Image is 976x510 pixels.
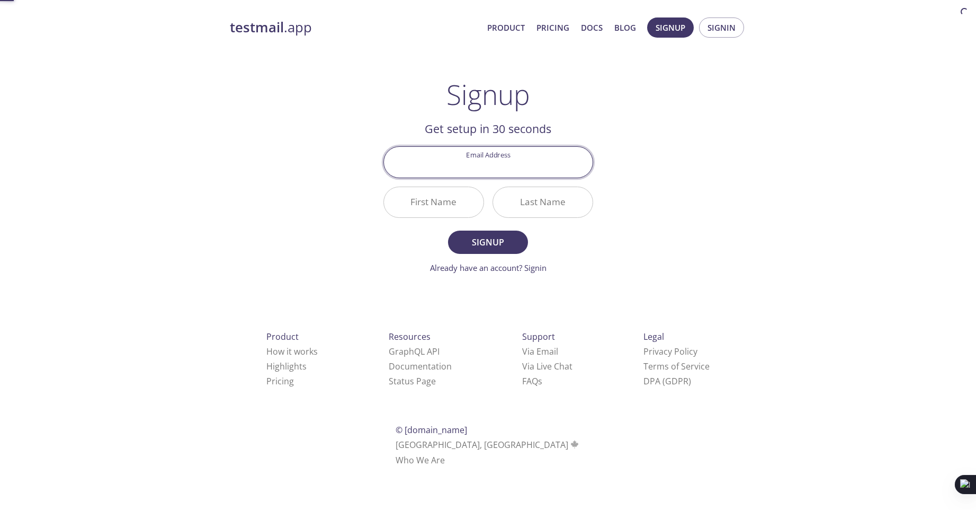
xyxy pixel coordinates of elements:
[266,360,307,372] a: Highlights
[643,346,697,357] a: Privacy Policy
[643,375,691,387] a: DPA (GDPR)
[396,439,580,451] span: [GEOGRAPHIC_DATA], [GEOGRAPHIC_DATA]
[614,21,636,34] a: Blog
[230,18,284,37] strong: testmail
[643,360,710,372] a: Terms of Service
[430,262,547,273] a: Already have an account? Signin
[448,231,527,254] button: Signup
[389,360,452,372] a: Documentation
[708,21,736,34] span: Signin
[522,346,558,357] a: Via Email
[581,21,603,34] a: Docs
[396,424,467,436] span: © [DOMAIN_NAME]
[643,331,664,342] span: Legal
[538,375,542,387] span: s
[699,17,744,38] button: Signin
[266,331,299,342] span: Product
[396,454,445,466] a: Who We Are
[389,346,440,357] a: GraphQL API
[536,21,569,34] a: Pricing
[487,21,525,34] a: Product
[383,120,593,138] h2: Get setup in 30 seconds
[522,375,542,387] a: FAQ
[460,235,516,250] span: Signup
[230,19,479,37] a: testmail.app
[266,346,318,357] a: How it works
[656,21,685,34] span: Signup
[522,331,555,342] span: Support
[266,375,294,387] a: Pricing
[647,17,694,38] button: Signup
[446,78,530,110] h1: Signup
[522,360,572,372] a: Via Live Chat
[389,331,431,342] span: Resources
[389,375,436,387] a: Status Page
